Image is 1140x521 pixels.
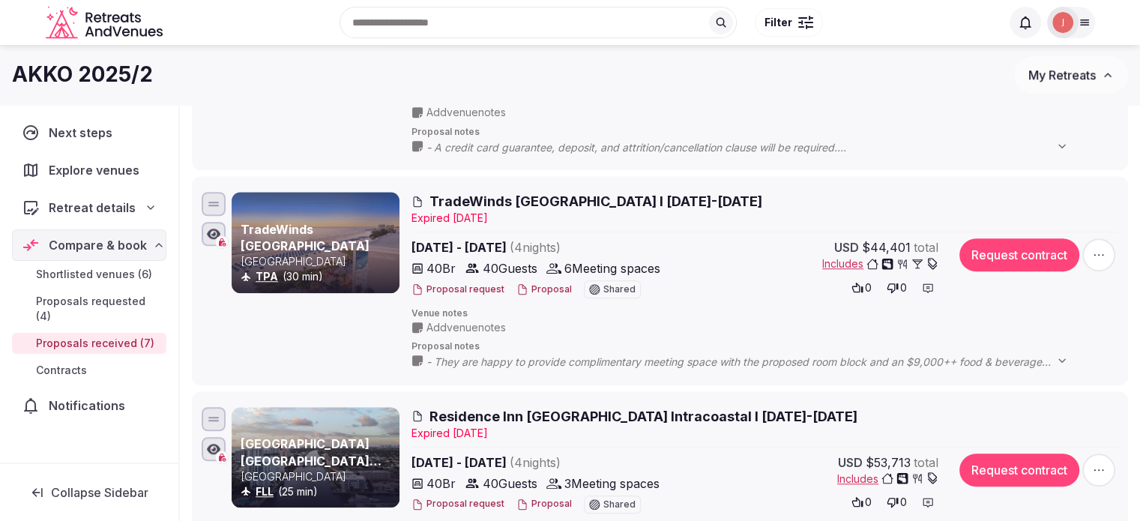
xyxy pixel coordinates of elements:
button: Proposal [516,283,572,296]
span: Add venue notes [426,320,506,335]
span: 40 Br [426,475,456,493]
button: 0 [847,492,876,513]
span: 40 Br [426,259,456,277]
span: Shared [603,285,636,294]
span: 40 Guests [483,475,537,493]
span: $44,401 [862,238,911,256]
span: Proposal notes [411,126,1118,139]
span: Explore venues [49,161,145,179]
span: My Retreats [1028,67,1096,82]
button: Proposal [516,498,572,511]
button: Collapse Sidebar [12,476,166,509]
a: TradeWinds [GEOGRAPHIC_DATA] [241,222,370,253]
span: 40 Guests [483,259,537,277]
a: Contracts [12,360,166,381]
a: [GEOGRAPHIC_DATA] [GEOGRAPHIC_DATA] Intracoastal/Il [GEOGRAPHIC_DATA] [241,436,381,502]
span: USD [834,238,859,256]
h1: AKKO 2025/2 [12,60,153,89]
span: 0 [900,495,907,510]
span: $53,713 [866,454,911,472]
span: Collapse Sidebar [51,485,148,500]
button: Proposal request [411,498,504,511]
div: Expire d [DATE] [411,426,1118,441]
span: total [914,454,938,472]
span: Proposals requested (4) [36,294,160,324]
span: Retreat details [49,199,136,217]
span: [DATE] - [DATE] [411,238,675,256]
button: FLL [256,484,274,499]
span: ( 4 night s ) [510,240,561,255]
button: My Retreats [1014,56,1128,94]
a: Next steps [12,117,166,148]
button: Request contract [959,454,1079,487]
button: Includes [837,472,938,487]
button: TPA [256,269,278,284]
span: USD [838,454,863,472]
button: Includes [822,256,938,271]
a: FLL [256,485,274,498]
button: 0 [882,492,911,513]
span: Proposals received (7) [36,336,154,351]
span: Notifications [49,397,131,415]
button: Request contract [959,238,1079,271]
div: (30 min) [241,269,396,284]
button: 0 [882,277,911,298]
img: Joanna Asiukiewicz [1052,12,1073,33]
a: Shortlisted venues (6) [12,264,166,285]
span: 3 Meeting spaces [564,475,660,493]
a: Proposals received (7) [12,333,166,354]
button: Proposal request [411,283,504,296]
span: [DATE] - [DATE] [411,454,675,472]
span: Add venue notes [426,105,506,120]
span: 0 [865,495,872,510]
span: Venue notes [411,307,1118,320]
p: [GEOGRAPHIC_DATA] [241,469,396,484]
a: Notifications [12,390,166,421]
span: Shortlisted venues (6) [36,267,152,282]
span: ( 4 night s ) [510,455,561,470]
button: Filter [755,8,823,37]
div: Expire d [DATE] [411,211,1118,226]
button: 0 [847,277,876,298]
svg: Retreats and Venues company logo [46,6,166,40]
span: 6 Meeting spaces [564,259,660,277]
span: Shared [603,500,636,509]
div: (25 min) [241,484,396,499]
span: Next steps [49,124,118,142]
span: TradeWinds [GEOGRAPHIC_DATA] I [DATE]-[DATE] [429,192,762,211]
span: 0 [865,280,872,295]
span: Contracts [36,363,87,378]
a: Visit the homepage [46,6,166,40]
a: Explore venues [12,154,166,186]
span: total [914,238,938,256]
span: Compare & book [49,236,147,254]
a: TPA [256,270,278,283]
span: - They are happy to provide complimentary meeting space with the proposed room block and an $9,00... [426,355,1083,370]
a: Proposals requested (4) [12,291,166,327]
span: Residence Inn [GEOGRAPHIC_DATA] Intracoastal I [DATE]-[DATE] [429,407,857,426]
span: Filter [764,15,792,30]
span: - A credit card guarantee, deposit, and attrition/cancellation clause will be required. - Breakou... [426,140,1083,155]
p: [GEOGRAPHIC_DATA] [241,254,396,269]
span: 0 [900,280,907,295]
span: Proposal notes [411,340,1118,353]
